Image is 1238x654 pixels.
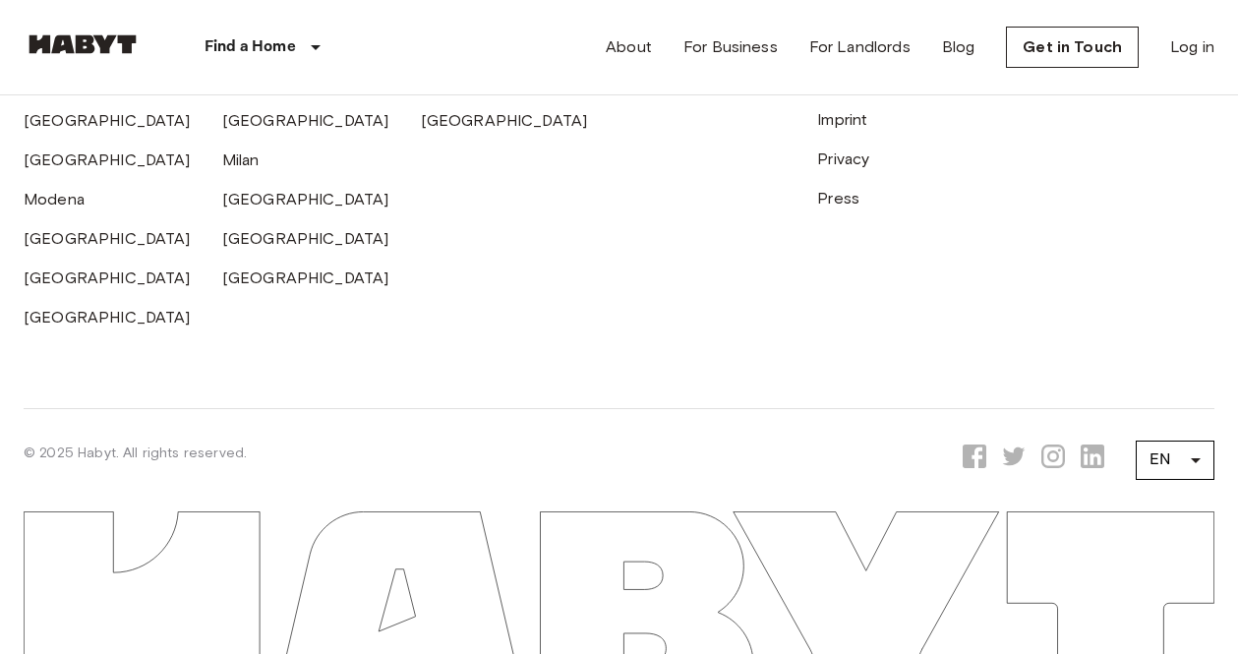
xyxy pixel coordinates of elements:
[24,34,142,54] img: Habyt
[817,189,859,208] a: Press
[1136,433,1214,488] div: EN
[222,111,389,130] a: [GEOGRAPHIC_DATA]
[222,190,389,208] a: [GEOGRAPHIC_DATA]
[24,308,191,327] a: [GEOGRAPHIC_DATA]
[606,35,652,59] a: About
[222,268,389,287] a: [GEOGRAPHIC_DATA]
[809,35,911,59] a: For Landlords
[421,111,588,130] a: [GEOGRAPHIC_DATA]
[817,110,867,129] a: Imprint
[817,149,869,168] a: Privacy
[683,35,778,59] a: For Business
[24,111,191,130] a: [GEOGRAPHIC_DATA]
[24,150,191,169] a: [GEOGRAPHIC_DATA]
[205,35,296,59] p: Find a Home
[24,268,191,287] a: [GEOGRAPHIC_DATA]
[222,229,389,248] a: [GEOGRAPHIC_DATA]
[24,190,85,208] a: Modena
[1006,27,1139,68] a: Get in Touch
[942,35,975,59] a: Blog
[24,445,247,461] span: © 2025 Habyt. All rights reserved.
[24,229,191,248] a: [GEOGRAPHIC_DATA]
[1170,35,1214,59] a: Log in
[222,150,260,169] a: Milan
